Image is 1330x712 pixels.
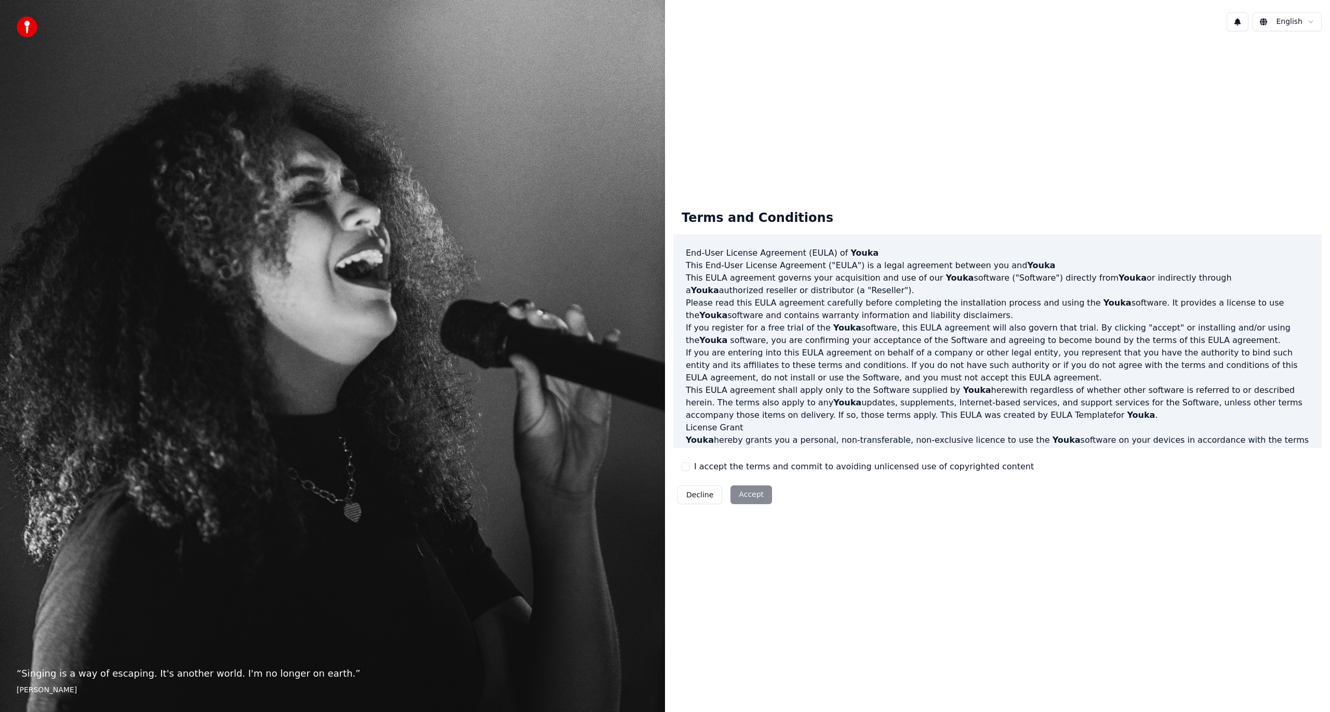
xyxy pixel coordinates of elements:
[686,272,1309,297] p: This EULA agreement governs your acquisition and use of our software ("Software") directly from o...
[686,259,1309,272] p: This End-User License Agreement ("EULA") is a legal agreement between you and
[686,247,1309,259] h3: End-User License Agreement (EULA) of
[1127,410,1155,420] span: Youka
[694,460,1034,473] label: I accept the terms and commit to avoiding unlicensed use of copyrighted content
[1103,298,1132,308] span: Youka
[963,385,991,395] span: Youka
[17,666,648,681] p: “ Singing is a way of escaping. It's another world. I'm no longer on earth. ”
[686,322,1309,347] p: If you register for a free trial of the software, this EULA agreement will also govern that trial...
[1119,273,1147,283] span: Youka
[699,335,727,345] span: Youka
[1027,260,1055,270] span: Youka
[833,323,861,333] span: Youka
[1053,435,1081,445] span: Youka
[686,434,1309,459] p: hereby grants you a personal, non-transferable, non-exclusive licence to use the software on your...
[850,248,879,258] span: Youka
[677,485,722,504] button: Decline
[686,435,714,445] span: Youka
[946,273,974,283] span: Youka
[1050,410,1113,420] a: EULA Template
[17,685,648,695] footer: [PERSON_NAME]
[17,17,37,37] img: youka
[699,310,727,320] span: Youka
[686,384,1309,421] p: This EULA agreement shall apply only to the Software supplied by herewith regardless of whether o...
[673,202,842,235] div: Terms and Conditions
[686,347,1309,384] p: If you are entering into this EULA agreement on behalf of a company or other legal entity, you re...
[691,285,719,295] span: Youka
[686,297,1309,322] p: Please read this EULA agreement carefully before completing the installation process and using th...
[686,421,1309,434] h3: License Grant
[833,398,861,407] span: Youka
